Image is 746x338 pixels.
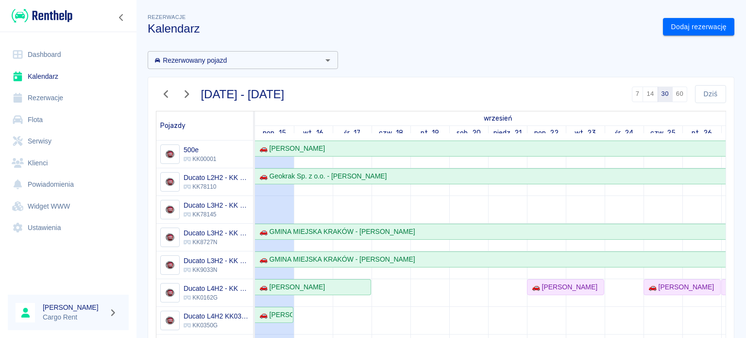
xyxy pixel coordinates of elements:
[184,210,249,219] p: KK78145
[532,126,561,140] a: 22 września 2025
[148,22,655,36] h3: Kalendarz
[658,87,673,102] button: 30 dni
[8,217,129,239] a: Ustawienia
[8,109,129,131] a: Flota
[8,44,129,66] a: Dashboard
[162,257,178,273] img: Image
[8,130,129,152] a: Serwisy
[162,285,178,301] img: Image
[184,266,249,274] p: KK9033N
[255,310,292,320] div: 🚗 [PERSON_NAME]
[184,145,216,155] h6: 500e
[648,126,678,140] a: 25 września 2025
[184,155,216,163] p: KK00001
[184,284,249,293] h6: Ducato L4H2 - KK 0162G
[201,88,285,101] h3: [DATE] - [DATE]
[184,321,249,330] p: KK0350G
[454,126,483,140] a: 20 września 2025
[184,173,249,182] h6: Ducato L2H2 - KK 78110
[114,11,129,24] button: Zwiń nawigację
[184,238,249,247] p: KK8727N
[255,254,415,265] div: 🚗 GMINA MIEJSKA KRAKÓW - [PERSON_NAME]
[572,126,599,140] a: 23 września 2025
[162,202,178,218] img: Image
[255,227,415,237] div: 🚗 GMINA MIEJSKA KRAKÓW - [PERSON_NAME]
[644,282,714,292] div: 🚗 [PERSON_NAME]
[151,54,319,66] input: Wyszukaj i wybierz pojazdy...
[255,143,325,154] div: 🚗 [PERSON_NAME]
[301,126,326,140] a: 16 września 2025
[255,282,325,292] div: 🚗 [PERSON_NAME]
[491,126,525,140] a: 21 września 2025
[632,87,644,102] button: 7 dni
[8,152,129,174] a: Klienci
[160,122,186,130] span: Pojazdy
[12,8,72,24] img: Renthelp logo
[162,230,178,246] img: Image
[255,171,387,181] div: 🚗 Geokrak Sp. z o.o. - [PERSON_NAME]
[184,256,249,266] h6: Ducato L3H2 - KK 9033N
[8,8,72,24] a: Renthelp logo
[184,200,249,210] h6: Ducato L3H2 - KK 78145
[8,174,129,196] a: Powiadomienia
[481,111,514,125] a: 15 września 2025
[162,174,178,190] img: Image
[663,18,734,36] a: Dodaj rezerwację
[184,311,249,321] h6: Ducato L4H2 KK0350G
[184,228,249,238] h6: Ducato L3H2 - KK 8727N
[321,53,335,67] button: Otwórz
[643,87,658,102] button: 14 dni
[162,146,178,162] img: Image
[672,87,687,102] button: 60 dni
[695,85,726,103] button: Dziś
[184,293,249,302] p: KK0162G
[43,302,105,312] h6: [PERSON_NAME]
[528,282,597,292] div: 🚗 [PERSON_NAME]
[8,87,129,109] a: Rezerwacje
[260,126,288,140] a: 15 września 2025
[341,126,363,140] a: 17 września 2025
[376,126,406,140] a: 18 września 2025
[418,126,442,140] a: 19 września 2025
[8,66,129,88] a: Kalendarz
[612,126,636,140] a: 24 września 2025
[184,182,249,191] p: KK78110
[148,14,186,20] span: Rezerwacje
[8,196,129,217] a: Widget WWW
[43,312,105,322] p: Cargo Rent
[162,313,178,329] img: Image
[689,126,714,140] a: 26 września 2025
